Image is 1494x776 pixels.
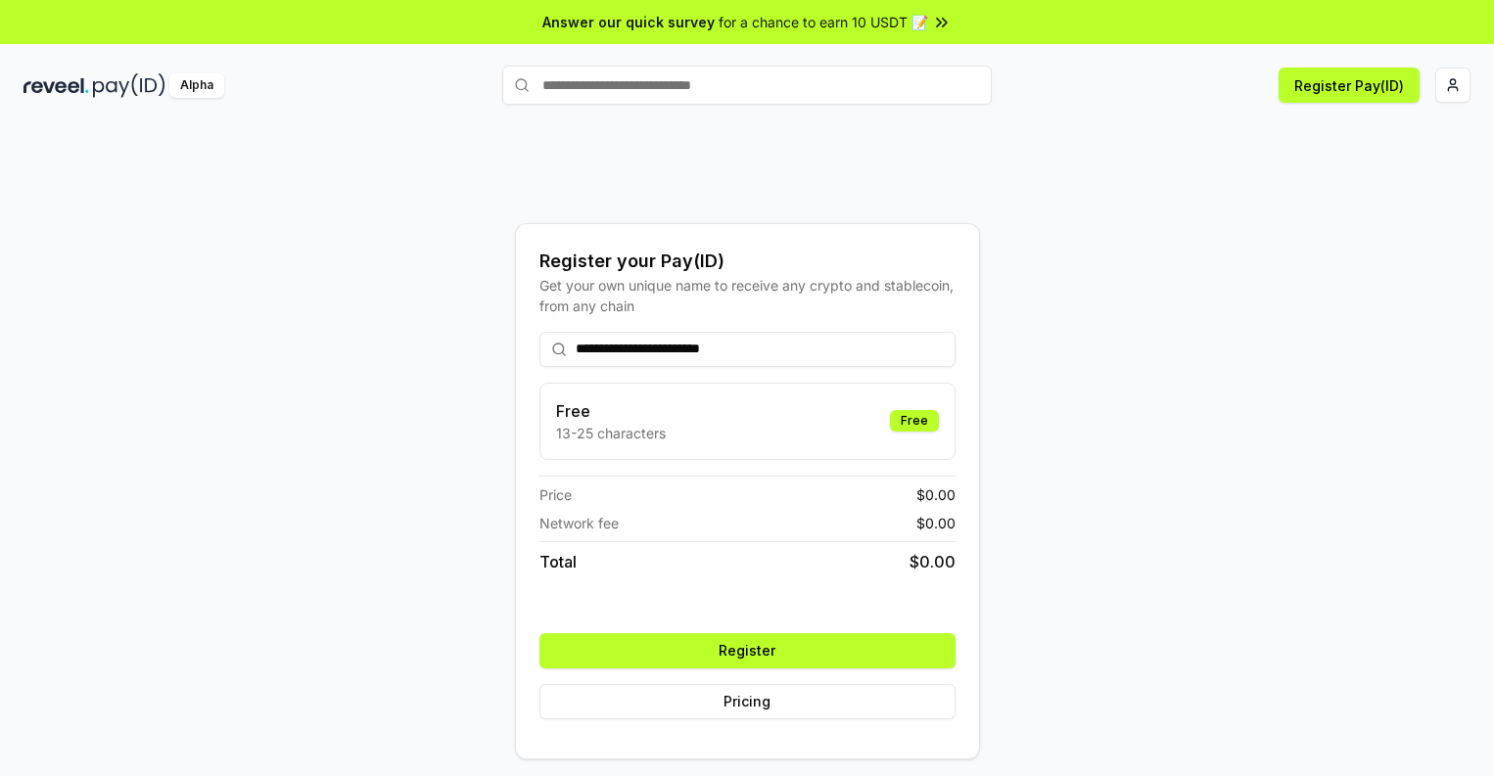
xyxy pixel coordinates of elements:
[539,248,956,275] div: Register your Pay(ID)
[93,73,165,98] img: pay_id
[539,484,572,505] span: Price
[539,275,956,316] div: Get your own unique name to receive any crypto and stablecoin, from any chain
[916,513,956,533] span: $ 0.00
[719,12,928,32] span: for a chance to earn 10 USDT 📝
[539,550,577,573] span: Total
[542,12,715,32] span: Answer our quick survey
[539,513,619,533] span: Network fee
[539,684,956,719] button: Pricing
[890,410,939,432] div: Free
[23,73,89,98] img: reveel_dark
[556,423,666,443] p: 13-25 characters
[916,484,956,505] span: $ 0.00
[556,399,666,423] h3: Free
[539,633,956,668] button: Register
[910,550,956,573] span: $ 0.00
[169,73,224,98] div: Alpha
[1279,68,1420,103] button: Register Pay(ID)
